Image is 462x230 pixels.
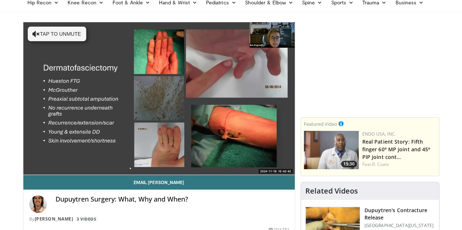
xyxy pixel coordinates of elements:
h4: Related Videos [305,187,358,195]
img: 55d69904-dd48-4cb8-9c2d-9fd278397143.150x105_q85_crop-smart_upscale.jpg [304,131,359,169]
a: Endo USA, Inc. [362,131,396,137]
a: Email [PERSON_NAME] [23,175,295,190]
div: Feat. [362,161,436,168]
a: 15:30 [304,131,359,169]
a: R. Coats [372,161,389,167]
video-js: Video Player [23,22,295,175]
small: Featured Video [304,121,337,127]
iframe: Advertisement [315,22,425,113]
button: Tap to unmute [28,27,86,41]
h4: Dupuytren Surgery: What, Why and When? [56,195,289,203]
p: [GEOGRAPHIC_DATA][US_STATE] [364,223,435,229]
a: 3 Videos [75,216,99,222]
span: 15:30 [341,161,357,167]
a: Real Patient Story: Fifth finger 60° MP joint and 45° PIP joint cont… [362,138,431,160]
img: Avatar [29,195,47,213]
div: By [29,216,289,222]
h3: Dupuytren's Contracture Release [364,207,435,221]
a: [PERSON_NAME] [35,216,73,222]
